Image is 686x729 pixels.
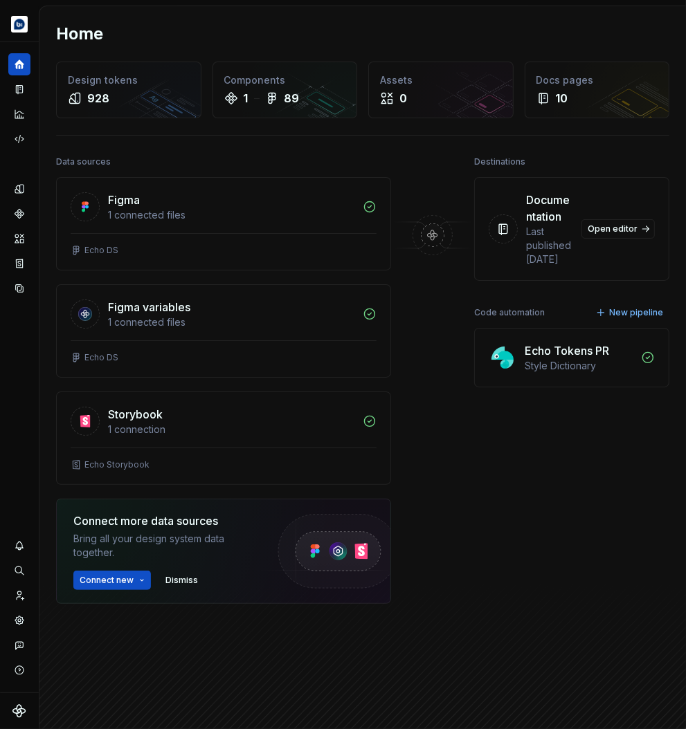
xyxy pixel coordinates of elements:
div: 1 connected files [108,208,354,222]
div: Code automation [474,303,545,322]
a: Storybook1 connectionEcho Storybook [56,391,391,485]
a: Components189 [213,62,358,118]
button: Connect new [73,571,151,590]
div: 1 connection [108,423,354,436]
div: 1 connected files [108,315,354,329]
a: Documentation [8,78,30,100]
div: Last published [DATE] [526,225,573,266]
div: 0 [399,90,407,107]
a: Open editor [581,219,655,239]
a: Invite team [8,584,30,607]
div: Docs pages [536,73,658,87]
div: Style Dictionary [525,359,633,373]
div: Data sources [56,152,111,172]
a: Figma variables1 connected filesEcho DS [56,284,391,378]
span: New pipeline [609,307,663,318]
button: New pipeline [592,303,669,322]
a: Analytics [8,103,30,125]
img: d177ba8e-e3fd-4a4c-acd4-2f63079db987.png [11,16,28,33]
button: Notifications [8,535,30,557]
a: Docs pages10 [525,62,670,118]
div: Echo DS [84,352,118,363]
div: Connect more data sources [73,513,253,529]
div: Assets [380,73,502,87]
h2: Home [56,23,103,45]
div: Figma variables [108,299,190,315]
div: Echo Storybook [84,459,150,470]
div: Figma [108,192,140,208]
a: Design tokens928 [56,62,201,118]
svg: Supernova Logo [12,704,26,718]
a: Assets0 [368,62,514,118]
button: Contact support [8,634,30,656]
div: Storybook [108,406,163,423]
div: Echo Tokens PR [525,342,609,359]
button: Dismiss [159,571,204,590]
div: Documentation [526,192,573,225]
a: Assets [8,228,30,250]
a: Design tokens [8,178,30,200]
div: 1 [244,90,249,107]
div: Echo DS [84,245,118,256]
div: Destinations [474,152,525,172]
a: Storybook stories [8,252,30,275]
div: Bring all your design system data together. [73,532,253,560]
div: 10 [556,90,568,107]
a: Data sources [8,277,30,299]
a: Figma1 connected filesEcho DS [56,177,391,270]
div: 89 [285,90,300,107]
a: Code automation [8,128,30,150]
span: Connect new [80,575,134,586]
a: Home [8,53,30,75]
button: Search ⌘K [8,560,30,582]
a: Settings [8,609,30,631]
div: Components [224,73,346,87]
a: Components [8,203,30,225]
div: 928 [87,90,109,107]
span: Dismiss [165,575,198,586]
div: Design tokens [68,73,190,87]
span: Open editor [588,223,638,234]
